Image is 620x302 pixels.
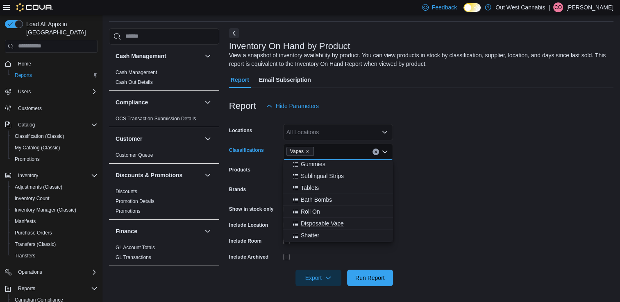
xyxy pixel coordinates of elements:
[301,219,344,228] span: Disposable Vape
[8,142,101,153] button: My Catalog (Classic)
[11,143,64,153] a: My Catalog (Classic)
[11,205,79,215] a: Inventory Manager (Classic)
[259,72,311,88] span: Email Subscription
[8,239,101,250] button: Transfers (Classic)
[18,105,42,112] span: Customers
[2,119,101,131] button: Catalog
[301,172,344,180] span: Sublingual Strips
[11,228,98,238] span: Purchase Orders
[2,58,101,70] button: Home
[372,149,379,155] button: Clear input
[301,160,325,168] span: Gummies
[11,239,59,249] a: Transfers (Classic)
[300,270,336,286] span: Export
[2,86,101,97] button: Users
[11,131,68,141] a: Classification (Classic)
[15,87,98,97] span: Users
[18,269,42,275] span: Operations
[8,204,101,216] button: Inventory Manager (Classic)
[116,198,154,205] span: Promotion Details
[355,274,385,282] span: Run Report
[109,243,219,266] div: Finance
[290,147,304,156] span: Vapes
[11,131,98,141] span: Classification (Classic)
[283,230,393,241] button: Shatter
[15,104,45,113] a: Customers
[286,147,314,156] span: Vapes
[2,266,101,278] button: Operations
[116,188,137,195] span: Discounts
[15,184,62,190] span: Adjustments (Classic)
[109,68,219,90] div: Cash Management
[116,254,151,261] span: GL Transactions
[116,52,201,60] button: Cash Management
[283,194,393,206] button: Bath Bombs
[8,181,101,193] button: Adjustments (Classic)
[463,3,481,12] input: Dark Mode
[15,72,32,79] span: Reports
[116,116,196,122] a: OCS Transaction Submission Details
[283,158,393,170] button: Gummies
[15,241,56,248] span: Transfers (Classic)
[18,285,35,292] span: Reports
[283,182,393,194] button: Tablets
[116,98,148,106] h3: Compliance
[116,152,153,158] span: Customer Queue
[229,222,268,228] label: Include Location
[301,184,319,192] span: Tablets
[8,227,101,239] button: Purchase Orders
[11,251,39,261] a: Transfers
[11,239,98,249] span: Transfers (Classic)
[203,226,213,236] button: Finance
[109,187,219,219] div: Discounts & Promotions
[116,135,142,143] h3: Customer
[11,154,43,164] a: Promotions
[116,135,201,143] button: Customer
[2,102,101,114] button: Customers
[11,182,66,192] a: Adjustments (Classic)
[116,198,154,204] a: Promotion Details
[229,41,350,51] h3: Inventory On Hand by Product
[301,207,320,216] span: Roll On
[116,69,157,76] span: Cash Management
[2,283,101,294] button: Reports
[11,70,35,80] a: Reports
[229,206,274,212] label: Show in stock only
[432,3,457,11] span: Feedback
[15,156,40,162] span: Promotions
[116,189,137,194] a: Discounts
[382,149,388,155] button: Close list of options
[116,245,155,250] a: GL Account Totals
[229,238,261,244] label: Include Room
[382,129,388,135] button: Open list of options
[11,228,55,238] a: Purchase Orders
[301,196,332,204] span: Bath Bombs
[116,70,157,75] a: Cash Management
[11,216,39,226] a: Manifests
[283,241,393,253] button: Hash
[229,167,250,173] label: Products
[18,172,38,179] span: Inventory
[18,88,31,95] span: Users
[11,216,98,226] span: Manifests
[15,120,98,130] span: Catalog
[283,206,393,218] button: Roll On
[203,97,213,107] button: Compliance
[11,143,98,153] span: My Catalog (Classic)
[11,194,53,203] a: Inventory Count
[15,171,41,180] button: Inventory
[203,51,213,61] button: Cash Management
[8,70,101,81] button: Reports
[116,171,182,179] h3: Discounts & Promotions
[15,120,38,130] button: Catalog
[283,218,393,230] button: Disposable Vape
[548,2,550,12] p: |
[15,59,98,69] span: Home
[229,101,256,111] h3: Report
[283,170,393,182] button: Sublingual Strips
[109,150,219,163] div: Customer
[116,79,153,85] a: Cash Out Details
[11,70,98,80] span: Reports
